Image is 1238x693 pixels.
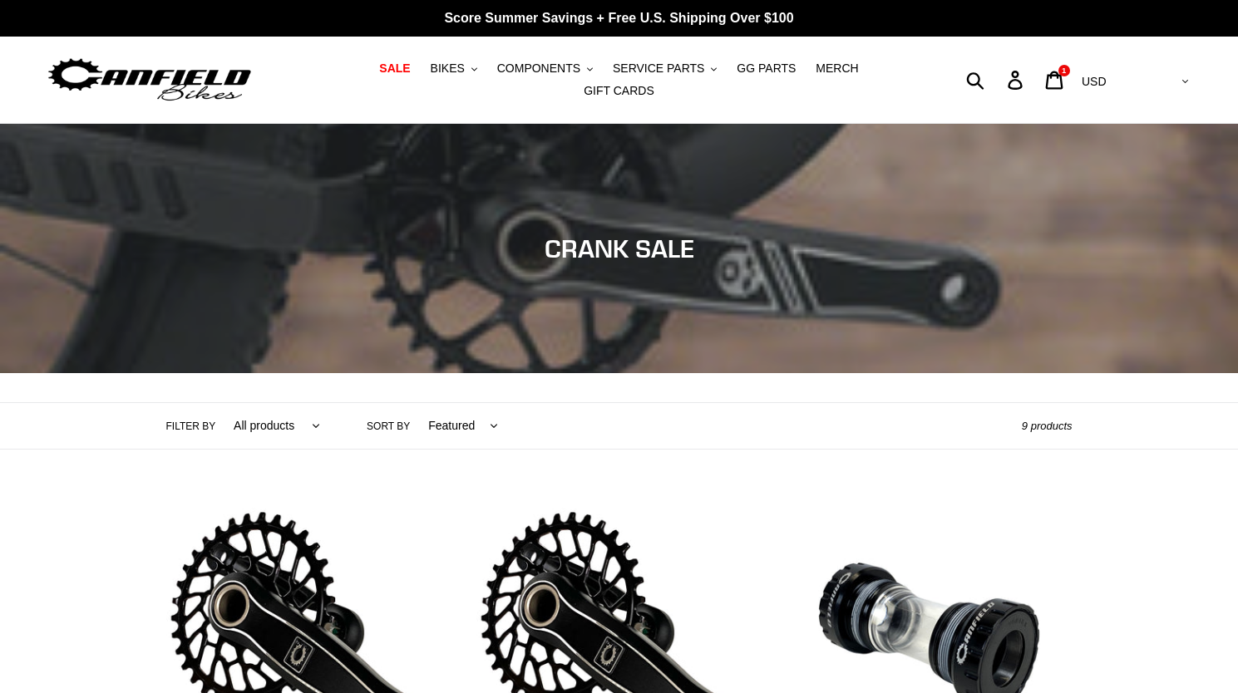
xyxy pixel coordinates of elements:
input: Search [975,61,1018,98]
span: GG PARTS [737,61,796,76]
button: BIKES [422,57,486,80]
label: Sort by [367,419,410,434]
a: GIFT CARDS [575,80,663,102]
a: SALE [371,57,418,80]
a: 1 [1036,62,1075,98]
span: BIKES [431,61,465,76]
img: Canfield Bikes [46,54,254,106]
span: CRANK SALE [545,233,694,263]
span: MERCH [816,61,858,76]
button: COMPONENTS [489,57,601,80]
span: 9 products [1022,420,1073,432]
span: SERVICE PARTS [613,61,704,76]
a: MERCH [807,57,866,80]
a: GG PARTS [728,57,804,80]
label: Filter by [166,419,216,434]
span: 1 [1062,66,1066,75]
span: GIFT CARDS [584,84,654,98]
button: SERVICE PARTS [604,57,725,80]
span: COMPONENTS [497,61,580,76]
span: SALE [379,61,410,76]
